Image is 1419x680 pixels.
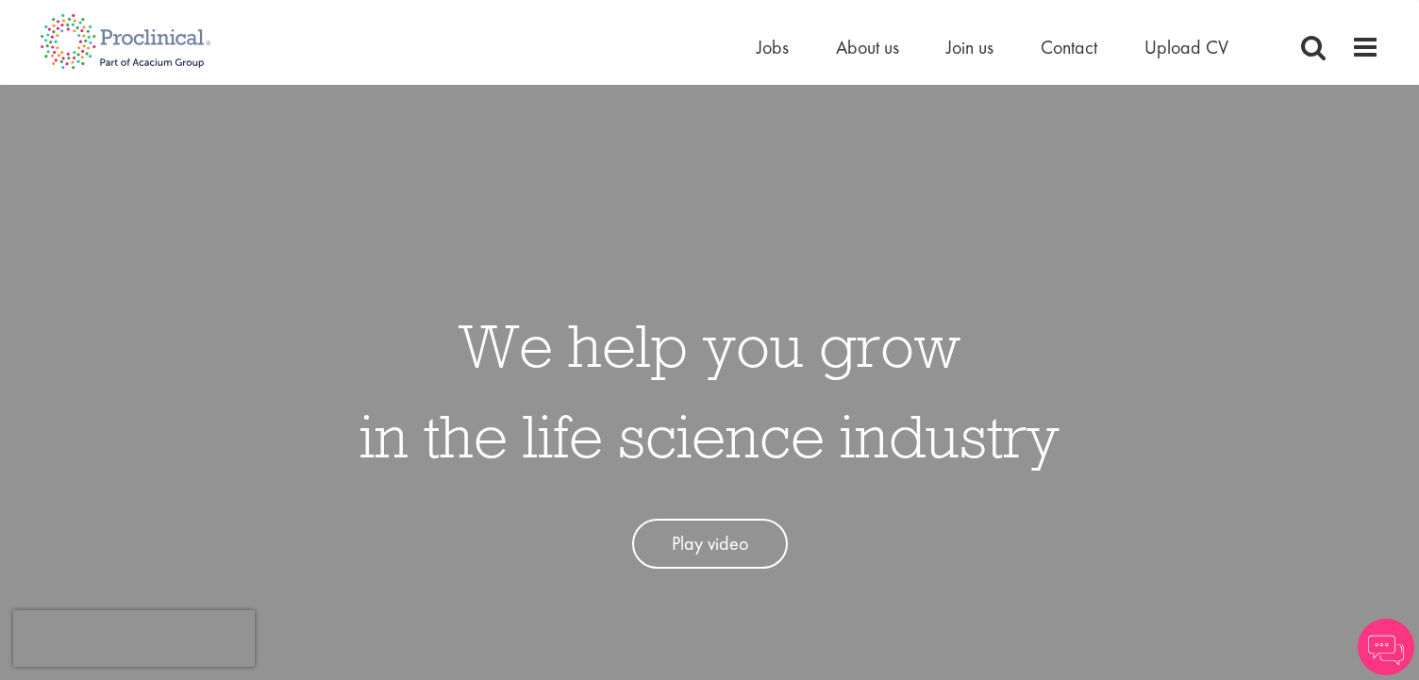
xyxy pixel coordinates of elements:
[1041,35,1097,59] a: Contact
[757,35,789,59] a: Jobs
[946,35,993,59] a: Join us
[1358,619,1414,675] img: Chatbot
[359,300,1060,481] h1: We help you grow in the life science industry
[632,519,788,569] a: Play video
[1144,35,1228,59] a: Upload CV
[836,35,899,59] a: About us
